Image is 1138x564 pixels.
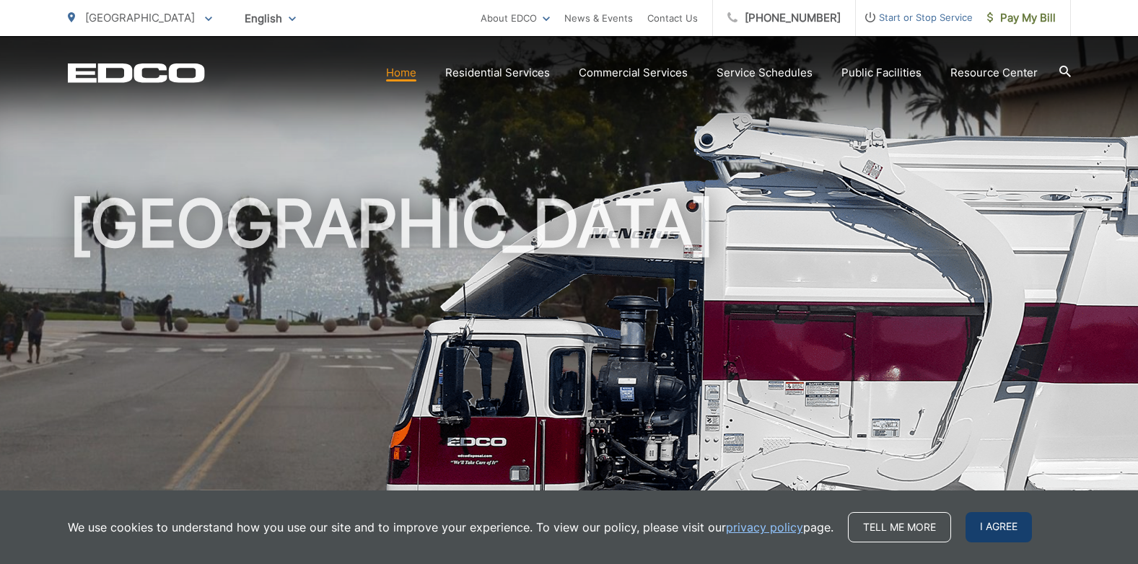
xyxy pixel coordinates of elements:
[85,11,195,25] span: [GEOGRAPHIC_DATA]
[966,512,1032,542] span: I agree
[848,512,951,542] a: Tell me more
[564,9,633,27] a: News & Events
[717,64,813,81] a: Service Schedules
[386,64,416,81] a: Home
[234,6,307,31] span: English
[68,519,833,536] p: We use cookies to understand how you use our site and to improve your experience. To view our pol...
[68,63,205,83] a: EDCD logo. Return to the homepage.
[987,9,1056,27] span: Pay My Bill
[647,9,698,27] a: Contact Us
[950,64,1038,81] a: Resource Center
[445,64,550,81] a: Residential Services
[579,64,688,81] a: Commercial Services
[726,519,803,536] a: privacy policy
[481,9,550,27] a: About EDCO
[841,64,922,81] a: Public Facilities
